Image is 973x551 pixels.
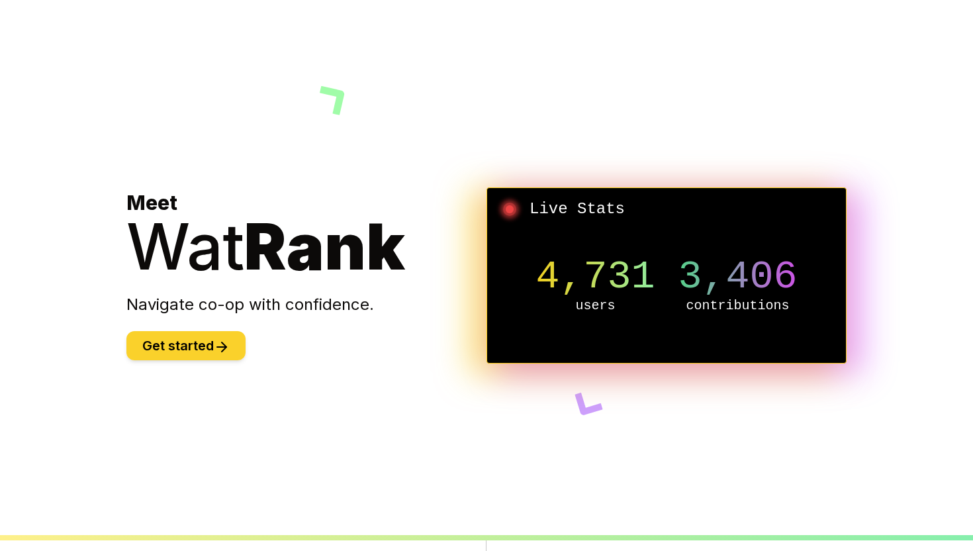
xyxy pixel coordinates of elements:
[126,340,246,353] a: Get started
[524,297,667,315] p: users
[126,294,486,315] p: Navigate co-op with confidence.
[126,331,246,360] button: Get started
[524,257,667,297] p: 4,731
[126,191,486,278] h1: Meet
[126,208,244,285] span: Wat
[667,297,809,315] p: contributions
[667,257,809,297] p: 3,406
[498,199,835,220] h2: Live Stats
[244,208,405,285] span: Rank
